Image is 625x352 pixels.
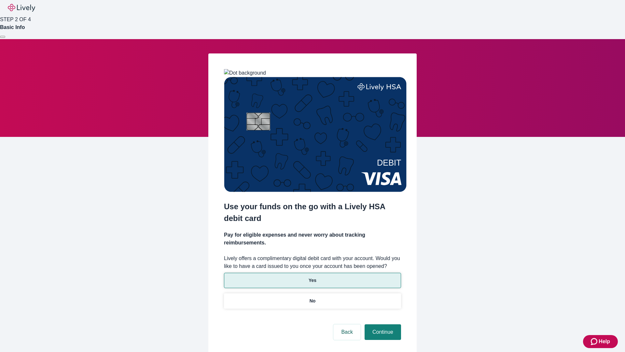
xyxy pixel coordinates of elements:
[591,338,599,345] svg: Zendesk support icon
[224,273,401,288] button: Yes
[224,293,401,309] button: No
[224,77,407,192] img: Debit card
[224,231,401,247] h4: Pay for eligible expenses and never worry about tracking reimbursements.
[310,298,316,304] p: No
[224,201,401,224] h2: Use your funds on the go with a Lively HSA debit card
[224,69,266,77] img: Dot background
[309,277,316,284] p: Yes
[583,335,618,348] button: Zendesk support iconHelp
[365,324,401,340] button: Continue
[224,255,401,270] label: Lively offers a complimentary digital debit card with your account. Would you like to have a card...
[333,324,361,340] button: Back
[599,338,610,345] span: Help
[8,4,35,12] img: Lively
